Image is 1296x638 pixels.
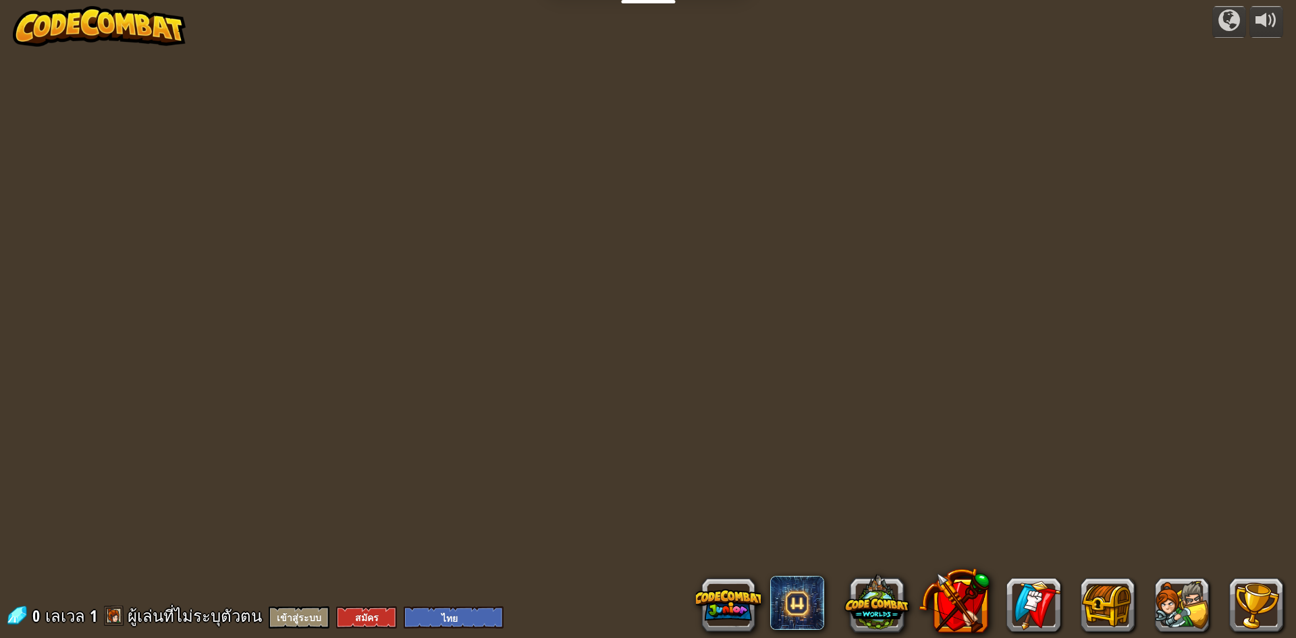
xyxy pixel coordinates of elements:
span: 1 [90,605,97,627]
button: เข้าสู่ระบบ [269,606,329,629]
span: 0 [32,605,44,627]
button: ปรับระดับเสียง [1249,6,1283,38]
img: CodeCombat - Learn how to code by playing a game [13,6,186,47]
button: แคมเปญ [1212,6,1246,38]
button: สมัคร [336,606,397,629]
span: ผู้เล่นที่ไม่ระบุตัวตน [128,605,262,627]
span: เลเวล [45,605,85,627]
